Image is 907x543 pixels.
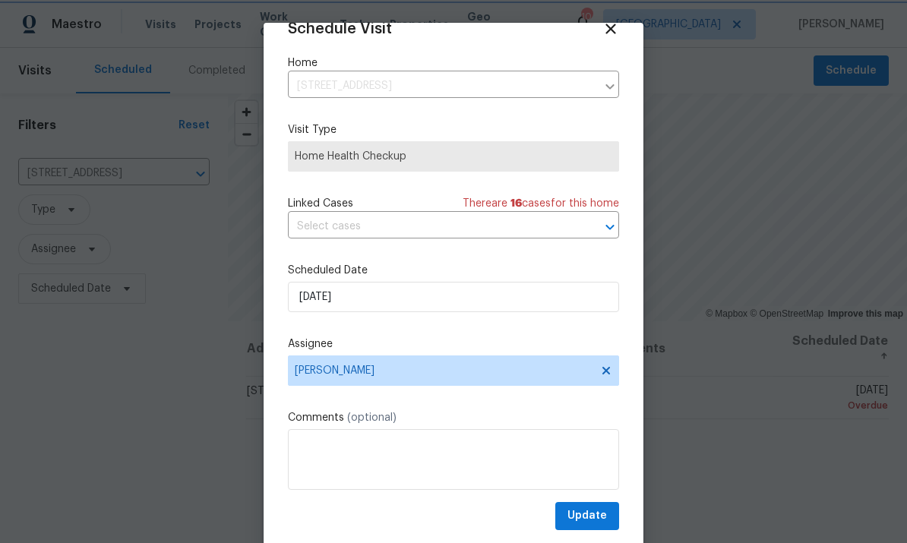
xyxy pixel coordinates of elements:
span: Update [567,507,607,526]
span: Schedule Visit [288,21,392,36]
span: Close [602,21,619,37]
label: Home [288,55,619,71]
input: Select cases [288,215,577,238]
span: There are case s for this home [463,196,619,211]
label: Scheduled Date [288,263,619,278]
label: Assignee [288,336,619,352]
span: 16 [510,198,522,209]
button: Open [599,216,621,238]
span: Linked Cases [288,196,353,211]
label: Visit Type [288,122,619,137]
button: Update [555,502,619,530]
span: (optional) [347,412,397,423]
span: [PERSON_NAME] [295,365,593,377]
label: Comments [288,410,619,425]
input: M/D/YYYY [288,282,619,312]
span: Home Health Checkup [295,149,612,164]
input: Enter in an address [288,74,596,98]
